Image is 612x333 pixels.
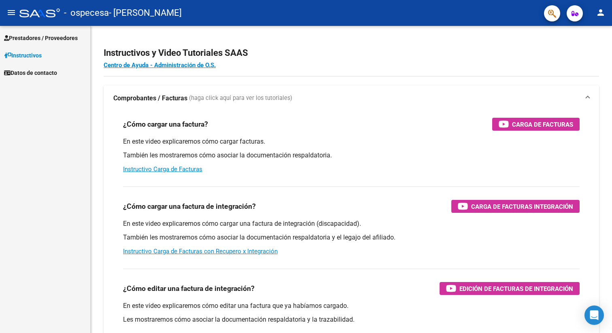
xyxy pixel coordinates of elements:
[584,305,604,325] div: Open Intercom Messenger
[104,85,599,111] mat-expansion-panel-header: Comprobantes / Facturas (haga click aquí para ver los tutoriales)
[109,4,182,22] span: - [PERSON_NAME]
[104,62,216,69] a: Centro de Ayuda - Administración de O.S.
[104,45,599,61] h2: Instructivos y Video Tutoriales SAAS
[189,94,292,103] span: (haga click aquí para ver los tutoriales)
[6,8,16,17] mat-icon: menu
[113,94,187,103] strong: Comprobantes / Facturas
[64,4,109,22] span: - ospecesa
[123,119,208,130] h3: ¿Cómo cargar una factura?
[123,283,255,294] h3: ¿Cómo editar una factura de integración?
[512,119,573,129] span: Carga de Facturas
[123,165,202,173] a: Instructivo Carga de Facturas
[459,284,573,294] span: Edición de Facturas de integración
[123,301,580,310] p: En este video explicaremos cómo editar una factura que ya habíamos cargado.
[492,118,580,131] button: Carga de Facturas
[440,282,580,295] button: Edición de Facturas de integración
[123,233,580,242] p: También les mostraremos cómo asociar la documentación respaldatoria y el legajo del afiliado.
[596,8,606,17] mat-icon: person
[4,68,57,77] span: Datos de contacto
[123,219,580,228] p: En este video explicaremos cómo cargar una factura de integración (discapacidad).
[451,200,580,213] button: Carga de Facturas Integración
[123,315,580,324] p: Les mostraremos cómo asociar la documentación respaldatoria y la trazabilidad.
[123,137,580,146] p: En este video explicaremos cómo cargar facturas.
[123,151,580,160] p: También les mostraremos cómo asociar la documentación respaldatoria.
[471,201,573,212] span: Carga de Facturas Integración
[4,34,78,42] span: Prestadores / Proveedores
[123,248,278,255] a: Instructivo Carga de Facturas con Recupero x Integración
[123,201,256,212] h3: ¿Cómo cargar una factura de integración?
[4,51,42,60] span: Instructivos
